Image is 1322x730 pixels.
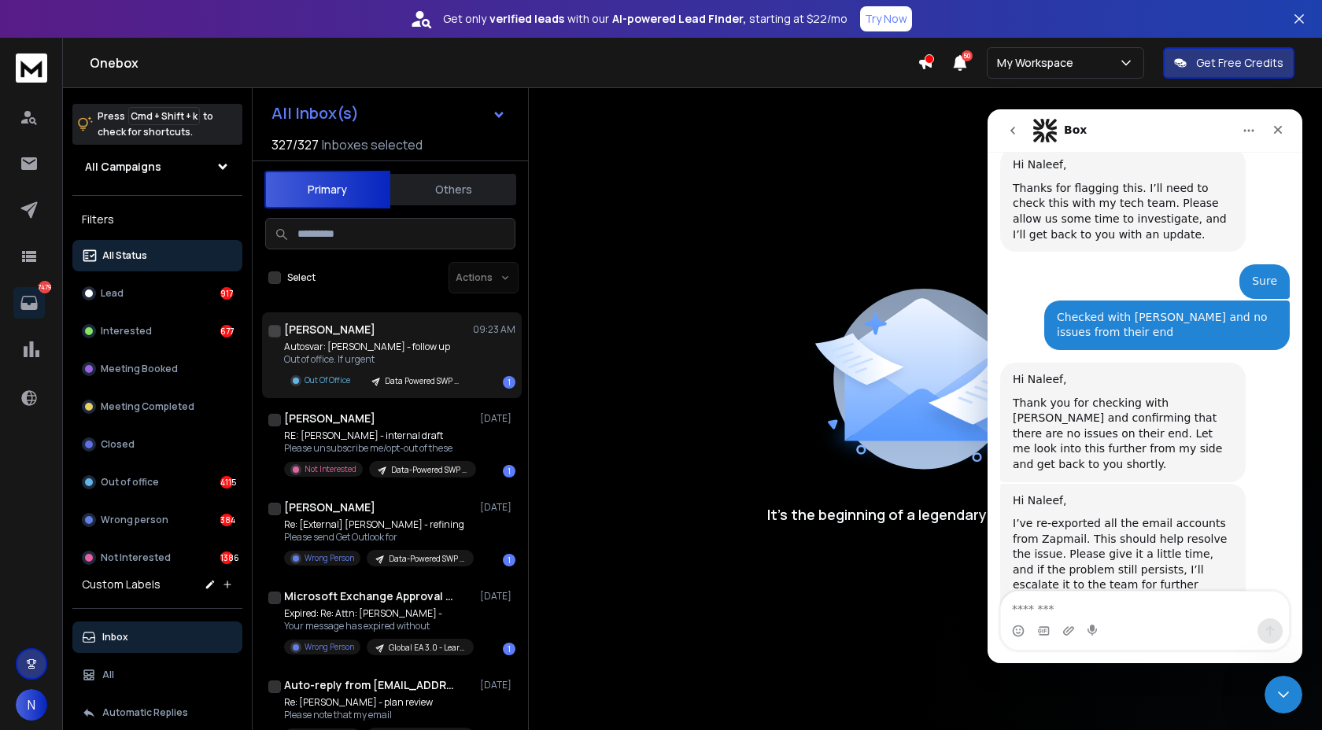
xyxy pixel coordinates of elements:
h1: Microsoft Exchange Approval Assistant [284,588,457,604]
label: Select [287,271,316,284]
p: [DATE] [480,590,515,603]
h3: Filters [72,208,242,230]
p: Meeting Booked [101,363,178,375]
button: Meeting Booked [72,353,242,385]
strong: verified leads [489,11,564,27]
div: 1 [503,554,515,566]
button: Interested677 [72,315,242,347]
p: Global EA 3.0 - Learnova [389,642,464,654]
p: 7479 [39,281,51,293]
h1: [PERSON_NAME] [284,411,375,426]
h1: Onebox [90,53,918,72]
span: 327 / 327 [271,135,319,154]
strong: AI-powered Lead Finder, [612,11,746,27]
p: Out Of Office [305,374,350,386]
p: Not Interested [101,551,171,564]
p: Meeting Completed [101,400,194,413]
p: Out of office. If urgent [284,353,470,366]
p: Press to check for shortcuts. [98,109,213,140]
p: Wrong person [101,514,168,526]
h1: Auto-reply from [EMAIL_ADDRESS][DOMAIN_NAME] [284,677,457,693]
button: Inbox [72,621,242,653]
p: Expired: Re: Attn: [PERSON_NAME] - [284,607,473,620]
p: All [102,669,114,681]
p: All Status [102,249,147,262]
div: 384 [220,514,233,526]
p: Please note that my email [284,709,473,721]
button: Lead917 [72,278,242,309]
p: Lead [101,287,124,300]
div: 1 [503,465,515,477]
p: [DATE] [480,412,515,425]
p: Closed [101,438,135,451]
p: My Workspace [997,55,1080,71]
span: Cmd + Shift + k [128,107,200,125]
iframe: Intercom live chat [1265,676,1302,713]
button: N [16,689,47,721]
p: Data-Powered SWP (Learnova - Dedicated Server) [389,553,464,565]
div: 677 [220,325,233,337]
span: 50 [962,50,973,61]
p: [DATE] [480,501,515,514]
button: Out of office4115 [72,466,242,498]
button: Automatic Replies [72,697,242,728]
div: 1 [503,643,515,655]
p: Re: [External] [PERSON_NAME] - refining [284,518,473,531]
p: [DATE] [480,679,515,691]
p: Get only with our starting at $22/mo [443,11,847,27]
button: Meeting Completed [72,391,242,422]
p: Your message has expired without [284,620,473,632]
button: Others [390,172,516,207]
a: 7479 [13,287,45,319]
button: Wrong person384 [72,504,242,536]
button: All Status [72,240,242,271]
img: logo [16,53,47,83]
button: Not Interested1386 [72,542,242,573]
button: All [72,659,242,691]
p: Wrong Person [305,552,354,564]
p: Out of office [101,476,159,489]
p: Get Free Credits [1196,55,1283,71]
h1: All Campaigns [85,159,161,175]
p: Not Interested [305,463,356,475]
div: 1386 [220,551,233,564]
p: Wrong Person [305,641,354,653]
p: Interested [101,325,152,337]
div: 917 [220,287,233,300]
h1: All Inbox(s) [271,105,359,121]
button: All Inbox(s) [259,98,519,129]
button: Get Free Credits [1163,47,1294,79]
p: Automatic Replies [102,706,188,719]
p: Inbox [102,631,128,643]
h1: [PERSON_NAME] [284,500,375,515]
p: Please send Get Outlook for [284,531,473,544]
h3: Custom Labels [82,577,161,592]
p: Please unsubscribe me/opt-out of these [284,442,473,455]
button: Try Now [860,6,912,31]
p: It’s the beginning of a legendary conversation [767,503,1084,525]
